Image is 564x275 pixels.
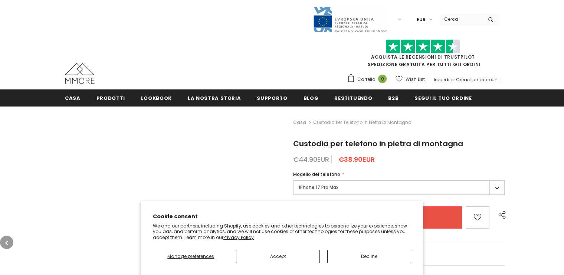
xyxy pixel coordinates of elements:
img: Javni Razpis [313,6,387,33]
span: Prodotti [96,95,125,102]
span: supporto [257,95,287,102]
img: Fidati di Pilot Stars [386,39,460,54]
a: Javni Razpis [313,16,387,22]
span: Restituendo [334,95,372,102]
a: supporto [257,89,287,106]
a: Segui il tuo ordine [414,89,472,106]
span: Custodia per telefono in pietra di montagna [313,118,411,127]
a: Restituendo [334,89,372,106]
span: La nostra storia [188,95,241,102]
span: Manage preferences [167,253,214,259]
button: Accept [236,250,320,263]
span: €38.90EUR [338,155,375,164]
a: Casa [65,89,81,106]
a: La nostra storia [188,89,241,106]
h2: Cookie consent [153,213,411,220]
a: Lookbook [141,89,172,106]
span: EUR [417,16,426,23]
a: Wish List [396,73,425,86]
a: Privacy Policy [223,234,254,240]
a: Blog [304,89,319,106]
span: Casa [65,95,81,102]
span: Lookbook [141,95,172,102]
img: Casi MMORE [65,63,95,84]
button: Manage preferences [153,250,229,263]
span: B2B [388,95,399,102]
span: Wish List [406,76,425,83]
a: Creare un account [456,76,499,83]
p: We and our partners, including Shopify, use cookies and other technologies to personalize your ex... [153,223,411,240]
a: Prodotti [96,89,125,106]
a: Casa [293,118,306,127]
span: or [450,76,455,83]
span: 0 [378,75,387,83]
span: Carrello [357,76,375,83]
span: Modello del telefono [293,171,340,177]
a: Acquista le recensioni di TrustPilot [371,54,475,60]
span: Segui il tuo ordine [414,95,472,102]
input: Search Site [440,14,482,24]
button: Decline [327,250,411,263]
a: Accedi [433,76,449,83]
span: Custodia per telefono in pietra di montagna [293,138,463,149]
a: Carrello 0 [347,74,390,85]
span: SPEDIZIONE GRATUITA PER TUTTI GLI ORDINI [347,43,499,68]
span: Blog [304,95,319,102]
a: B2B [388,89,399,106]
span: €44.90EUR [293,155,329,164]
label: iPhone 17 Pro Max [293,180,505,195]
